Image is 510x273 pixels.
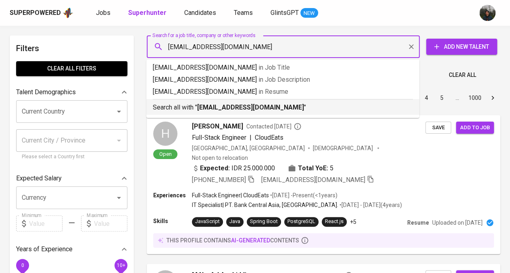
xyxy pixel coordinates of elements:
div: [GEOGRAPHIC_DATA], [GEOGRAPHIC_DATA] [192,144,305,152]
input: Value [94,215,127,232]
span: Clear All [449,70,476,80]
a: Superpoweredapp logo [10,7,73,19]
span: Jobs [96,9,110,17]
button: Clear All filters [16,61,127,76]
span: Open [156,151,175,157]
img: yH5BAEAAAAALAAAAAABAAEAAAIBRAA7 [375,176,381,182]
span: in Job Description [258,76,310,83]
p: Search all with " " [153,103,413,112]
p: Talent Demographics [16,87,76,97]
b: Total YoE: [298,163,328,173]
button: Open [113,192,125,203]
button: Go to page 4 [420,91,433,104]
span: [PHONE_NUMBER] [192,176,246,184]
div: IDR 25.000.000 [192,163,275,173]
button: Go to page 5 [435,91,448,104]
div: Expected Salary [16,170,127,186]
p: Years of Experience [16,244,73,254]
span: Add to job [460,123,490,132]
p: [EMAIL_ADDRESS][DOMAIN_NAME] [153,75,413,85]
p: this profile contains contents [167,236,299,244]
input: Value [29,215,62,232]
div: Superpowered [10,8,61,18]
span: AI-generated [231,237,270,244]
nav: pagination navigation [358,91,500,104]
span: 0 [21,263,24,268]
span: in Resume [258,88,288,95]
p: • [DATE] - Present ( <1 years ) [269,191,337,199]
div: Spring Boot [250,218,278,225]
div: Talent Demographics [16,84,127,100]
button: Clear All [445,68,479,83]
button: Open [113,106,125,117]
p: Not open to relocation [192,154,248,162]
div: H [153,122,177,146]
p: Resume [407,219,429,227]
span: Save [429,123,447,132]
img: app logo [62,7,73,19]
button: Add New Talent [426,39,497,55]
img: glenn@glints.com [479,5,495,21]
span: 5 [330,163,333,173]
p: [EMAIL_ADDRESS][DOMAIN_NAME] [153,63,413,72]
b: Superhunter [128,9,167,17]
p: Please select a Country first [22,153,122,161]
span: Teams [234,9,253,17]
button: Go to next page [486,91,499,104]
span: [DEMOGRAPHIC_DATA] [313,144,374,152]
p: Uploaded on [DATE] [432,219,483,227]
span: NEW [300,9,318,17]
p: Skills [153,217,192,225]
button: Clear [406,41,417,52]
div: … [451,94,464,102]
button: Add to job [456,122,494,134]
a: Jobs [96,8,112,18]
a: GlintsGPT NEW [271,8,318,18]
span: Candidates [184,9,216,17]
span: Full-Stack Engineer [192,134,246,141]
a: Superhunter [128,8,168,18]
span: CloudEats [255,134,283,141]
div: Java [229,218,240,225]
span: Clear All filters [23,64,121,74]
button: Go to page 1000 [466,91,484,104]
span: [PERSON_NAME] [192,122,243,131]
span: Contacted [DATE] [246,122,302,130]
p: [EMAIL_ADDRESS][DOMAIN_NAME] [153,87,413,97]
span: in Job Title [258,64,290,71]
a: Candidates [184,8,218,18]
p: Experiences [153,191,192,199]
b: [EMAIL_ADDRESS][DOMAIN_NAME] [197,103,304,111]
p: Full-Stack Engineer | CloudEats [192,191,269,199]
p: Expected Salary [16,174,62,183]
span: | [250,133,252,143]
b: Expected: [200,163,230,173]
div: PostgreSQL [287,218,315,225]
h6: Filters [16,42,127,55]
span: 10+ [117,263,125,268]
svg: By Batam recruiter [294,122,302,130]
p: +5 [350,218,356,226]
span: GlintsGPT [271,9,299,17]
button: Save [425,122,451,134]
div: React.js [325,218,343,225]
span: Add New Talent [433,42,491,52]
p: IT Specialist | PT. Bank Central Asia, [GEOGRAPHIC_DATA]. [192,201,338,209]
a: Teams [234,8,254,18]
p: • [DATE] - [DATE] ( 4 years ) [338,201,402,209]
div: Years of Experience [16,241,127,257]
a: HOpen[PERSON_NAME]Contacted [DATE]Full-Stack Engineer|CloudEats[GEOGRAPHIC_DATA], [GEOGRAPHIC_DAT... [147,115,500,254]
div: JavaScript [195,218,220,225]
span: [EMAIL_ADDRESS][DOMAIN_NAME] [261,176,365,184]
